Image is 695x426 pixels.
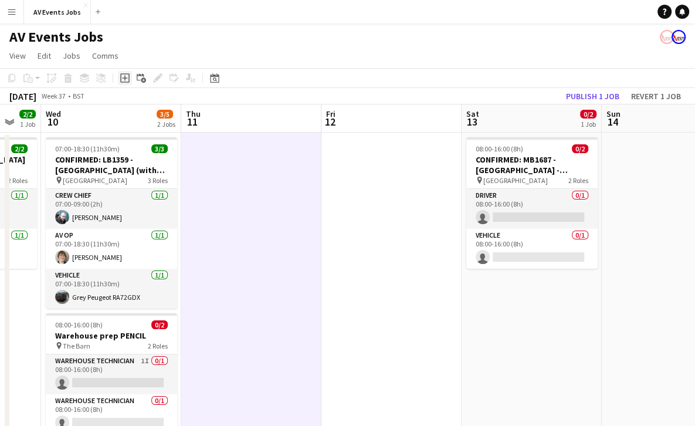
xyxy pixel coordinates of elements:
[87,48,123,63] a: Comms
[24,1,91,23] button: AV Events Jobs
[38,50,51,61] span: Edit
[626,89,686,104] button: Revert 1 job
[148,342,168,350] span: 2 Roles
[324,115,335,129] span: 12
[46,137,177,309] app-job-card: 07:00-18:30 (11h30m)3/3CONFIRMED: LB1359 - [GEOGRAPHIC_DATA] (with tech) [GEOGRAPHIC_DATA]3 Roles...
[466,137,598,269] app-job-card: 08:00-16:00 (8h)0/2CONFIRMED: MB1687 - [GEOGRAPHIC_DATA] - Wedding [GEOGRAPHIC_DATA] [GEOGRAPHIC_...
[466,154,598,175] h3: CONFIRMED: MB1687 - [GEOGRAPHIC_DATA] - Wedding [GEOGRAPHIC_DATA]
[9,90,36,102] div: [DATE]
[605,115,621,129] span: 14
[46,109,61,119] span: Wed
[5,48,30,63] a: View
[672,30,686,44] app-user-avatar: Liam O'Brien
[466,189,598,229] app-card-role: Driver0/108:00-16:00 (8h)
[73,92,84,100] div: BST
[148,176,168,185] span: 3 Roles
[39,92,68,100] span: Week 37
[660,30,674,44] app-user-avatar: Liam O'Brien
[483,176,548,185] span: [GEOGRAPHIC_DATA]
[466,109,479,119] span: Sat
[46,330,177,341] h3: Warehouse prep PENCIL
[186,109,201,119] span: Thu
[8,176,28,185] span: 2 Roles
[157,110,173,119] span: 3/5
[19,110,36,119] span: 2/2
[151,144,168,153] span: 3/3
[46,229,177,269] app-card-role: AV Op1/107:00-18:30 (11h30m)[PERSON_NAME]
[580,110,596,119] span: 0/2
[46,354,177,394] app-card-role: Warehouse Technician1I0/108:00-16:00 (8h)
[63,50,80,61] span: Jobs
[11,144,28,153] span: 2/2
[157,120,175,129] div: 2 Jobs
[46,189,177,229] app-card-role: Crew Chief1/107:00-09:00 (2h)[PERSON_NAME]
[9,50,26,61] span: View
[151,320,168,329] span: 0/2
[55,320,103,329] span: 08:00-16:00 (8h)
[63,176,127,185] span: [GEOGRAPHIC_DATA]
[46,154,177,175] h3: CONFIRMED: LB1359 - [GEOGRAPHIC_DATA] (with tech)
[58,48,85,63] a: Jobs
[561,89,624,104] button: Publish 1 job
[466,229,598,269] app-card-role: Vehicle0/108:00-16:00 (8h)
[55,144,120,153] span: 07:00-18:30 (11h30m)
[9,28,103,46] h1: AV Events Jobs
[606,109,621,119] span: Sun
[568,176,588,185] span: 2 Roles
[63,342,90,350] span: The Barn
[33,48,56,63] a: Edit
[326,109,335,119] span: Fri
[184,115,201,129] span: 11
[20,120,35,129] div: 1 Job
[476,144,523,153] span: 08:00-16:00 (8h)
[44,115,61,129] span: 10
[572,144,588,153] span: 0/2
[581,120,596,129] div: 1 Job
[46,269,177,309] app-card-role: Vehicle1/107:00-18:30 (11h30m)Grey Peugeot RA72GDX
[465,115,479,129] span: 13
[92,50,118,61] span: Comms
